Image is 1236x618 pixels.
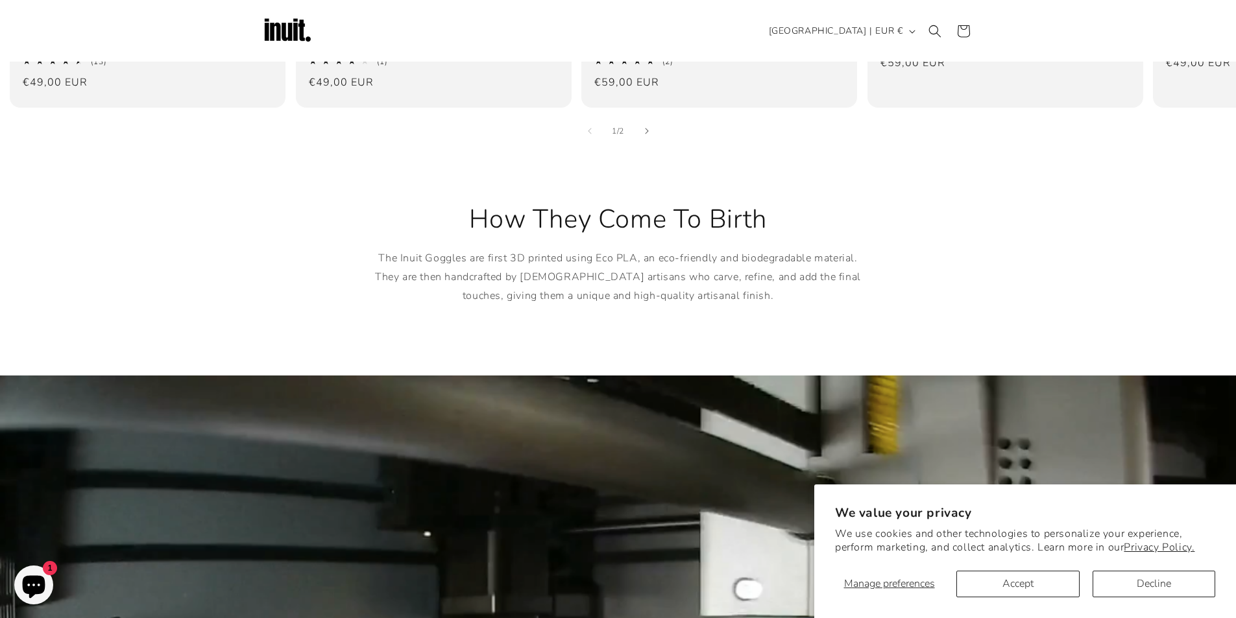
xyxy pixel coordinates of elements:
a: Privacy Policy. [1124,540,1194,554]
img: Inuit Logo [261,5,313,57]
span: 2 [619,125,624,137]
p: We use cookies and other technologies to personalize your experience, perform marketing, and coll... [835,527,1215,554]
button: [GEOGRAPHIC_DATA] | EUR € [761,19,921,43]
button: Manage preferences [835,571,943,597]
button: Slide right [633,117,661,145]
button: Slide left [576,117,604,145]
button: Decline [1093,571,1215,597]
h2: How They Come To Birth [365,202,871,236]
p: The Inuit Goggles are first 3D printed using Eco PLA, an eco-friendly and biodegradable material.... [365,249,871,305]
inbox-online-store-chat: Shopify online store chat [10,565,57,608]
h2: We value your privacy [835,505,1215,521]
span: 1 [612,125,617,137]
span: / [617,125,620,137]
button: Accept [956,571,1079,597]
summary: Search [921,17,949,45]
span: [GEOGRAPHIC_DATA] | EUR € [769,24,903,38]
span: Manage preferences [844,576,935,591]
